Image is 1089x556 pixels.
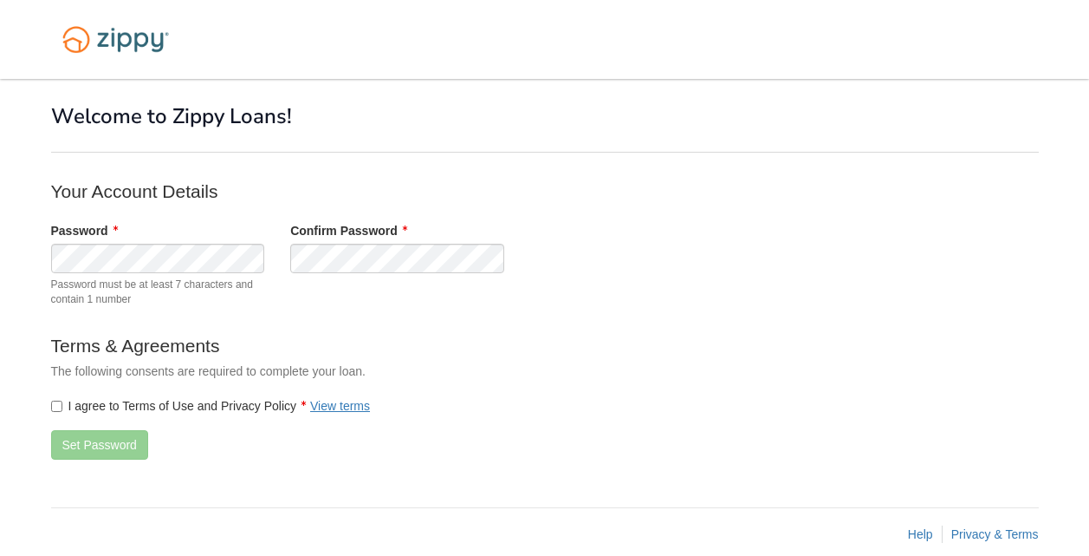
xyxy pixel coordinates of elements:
a: Privacy & Terms [951,527,1039,541]
h1: Welcome to Zippy Loans! [51,105,1039,128]
input: Verify Password [290,244,504,273]
p: Terms & Agreements [51,333,744,358]
img: Logo [51,17,180,62]
span: Password must be at least 7 characters and contain 1 number [51,278,265,307]
p: Your Account Details [51,179,744,204]
label: Confirm Password [290,222,407,239]
button: Set Password [51,430,148,460]
label: Password [51,222,118,239]
a: Help [908,527,933,541]
label: I agree to Terms of Use and Privacy Policy [51,397,371,415]
a: View terms [310,399,370,413]
input: I agree to Terms of Use and Privacy PolicyView terms [51,401,62,412]
p: The following consents are required to complete your loan. [51,363,744,380]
